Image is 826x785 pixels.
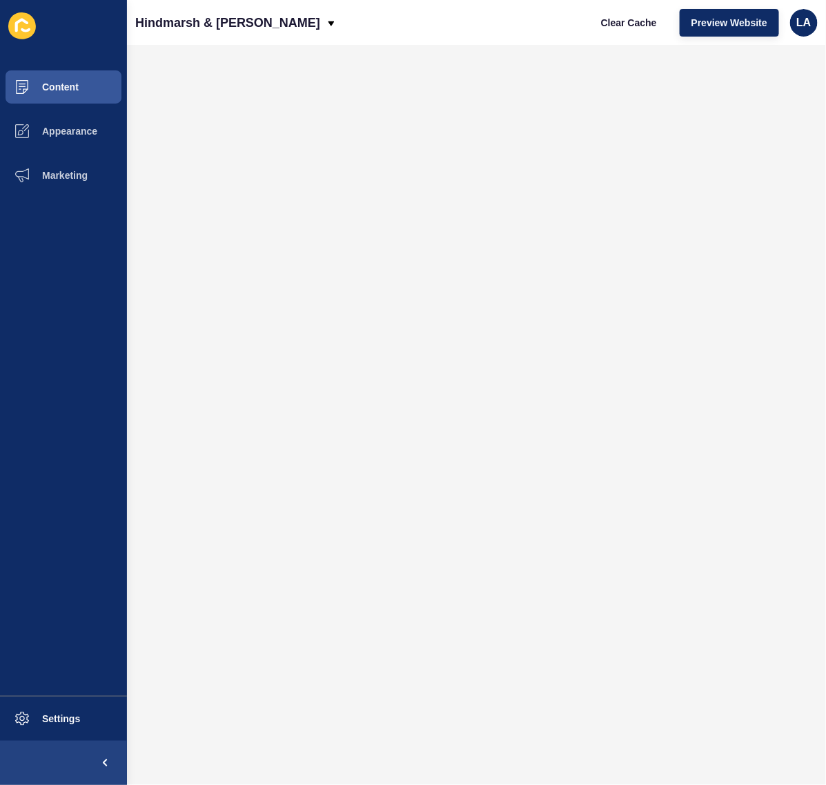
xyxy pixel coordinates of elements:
[796,16,811,30] span: LA
[135,6,320,40] p: Hindmarsh & [PERSON_NAME]
[601,16,657,30] span: Clear Cache
[589,9,669,37] button: Clear Cache
[691,16,767,30] span: Preview Website
[680,9,779,37] button: Preview Website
